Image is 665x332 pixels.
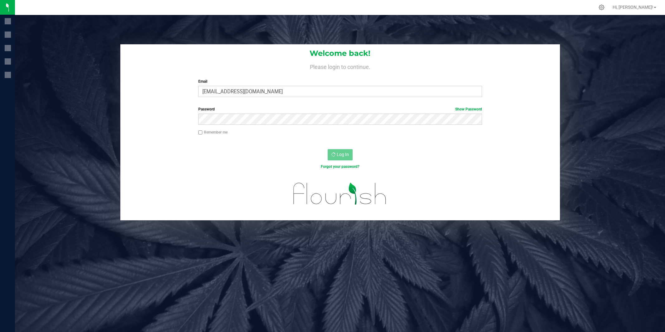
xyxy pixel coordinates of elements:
div: Manage settings [598,4,605,10]
label: Remember me [198,129,228,135]
label: Email [198,79,482,84]
button: Log In [328,149,353,160]
a: Forgot your password? [321,164,359,169]
a: Show Password [455,107,482,111]
h4: Please login to continue. [120,62,560,70]
input: Remember me [198,130,203,135]
span: Log In [337,152,349,157]
img: flourish_logo.svg [285,176,395,211]
span: Hi, [PERSON_NAME]! [613,5,653,10]
h1: Welcome back! [120,49,560,57]
span: Password [198,107,215,111]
